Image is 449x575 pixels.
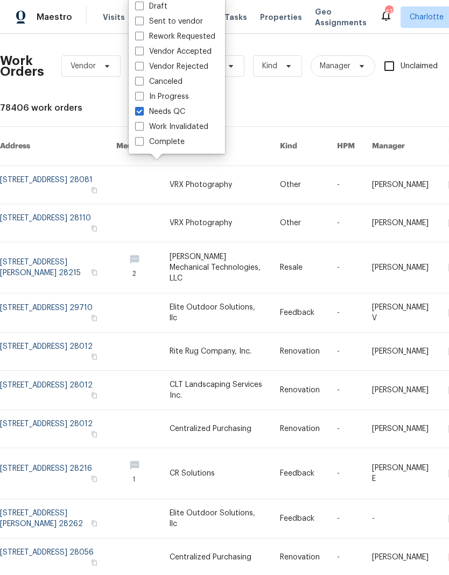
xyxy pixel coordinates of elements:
td: Feedback [271,499,328,538]
span: Maestro [37,12,72,23]
td: - [328,499,363,538]
td: CR Solutions [161,448,271,499]
td: Elite Outdoor Solutions, llc [161,293,271,333]
label: Vendor Accepted [135,46,212,57]
td: - [328,166,363,204]
span: Unclaimed [401,61,438,72]
td: Other [271,166,328,204]
td: [PERSON_NAME] [363,242,439,293]
th: HPM [328,127,363,166]
button: Copy Address [89,474,99,484]
label: Complete [135,136,185,147]
td: [PERSON_NAME] [363,410,439,448]
td: - [328,410,363,448]
td: - [328,333,363,371]
span: Kind [262,61,277,71]
button: Copy Address [89,519,99,528]
button: Copy Address [89,558,99,567]
div: 47 [385,6,392,17]
td: Resale [271,242,328,293]
button: Copy Address [89,224,99,233]
th: Kind [271,127,328,166]
td: CLT Landscaping Services Inc. [161,371,271,410]
th: Manager [363,127,439,166]
td: [PERSON_NAME] V [363,293,439,333]
td: VRX Photography [161,204,271,242]
label: Canceled [135,76,183,87]
td: Feedback [271,448,328,499]
th: Messages [108,127,161,166]
button: Copy Address [89,391,99,400]
span: Manager [320,61,350,71]
label: Draft [135,1,167,12]
td: - [328,293,363,333]
td: [PERSON_NAME] [363,333,439,371]
span: Tasks [224,13,247,21]
label: Work Invalidated [135,121,208,132]
td: Feedback [271,293,328,333]
td: [PERSON_NAME] [363,166,439,204]
label: Needs QC [135,106,185,117]
label: Vendor Rejected [135,61,208,72]
td: VRX Photography [161,166,271,204]
span: Vendor [71,61,96,71]
td: - [363,499,439,538]
td: - [328,242,363,293]
td: Centralized Purchasing [161,410,271,448]
label: Rework Requested [135,31,215,42]
td: - [328,371,363,410]
td: [PERSON_NAME] E [363,448,439,499]
span: Charlotte [410,12,444,23]
button: Copy Address [89,185,99,195]
td: Other [271,204,328,242]
td: Renovation [271,371,328,410]
button: Copy Address [89,429,99,439]
td: [PERSON_NAME] [363,204,439,242]
span: Geo Assignments [315,6,367,28]
td: - [328,204,363,242]
td: - [328,448,363,499]
td: [PERSON_NAME] [363,371,439,410]
button: Copy Address [89,268,99,277]
span: Visits [103,12,125,23]
td: Renovation [271,333,328,371]
td: [PERSON_NAME] Mechanical Technologies, LLC [161,242,271,293]
label: In Progress [135,91,189,102]
td: Renovation [271,410,328,448]
label: Sent to vendor [135,16,203,27]
span: Properties [260,12,302,23]
td: Rite Rug Company, Inc. [161,333,271,371]
td: Elite Outdoor Solutions, llc [161,499,271,538]
button: Copy Address [89,352,99,362]
button: Copy Address [89,313,99,323]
